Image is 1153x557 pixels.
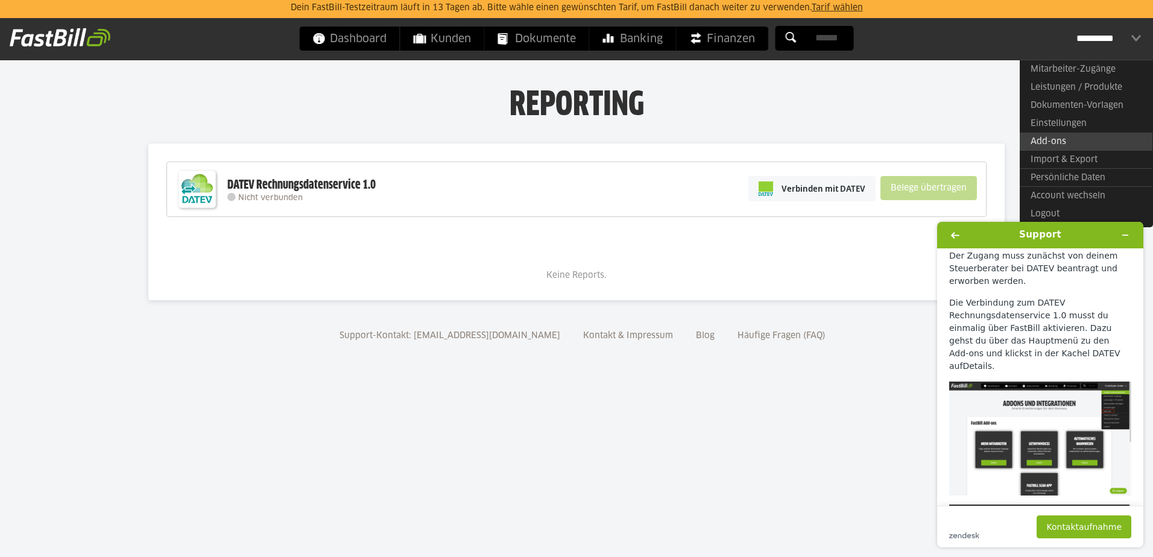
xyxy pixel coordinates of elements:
[24,8,68,19] span: Support
[880,176,977,200] sl-button: Belege übertragen
[485,27,589,51] a: Dokumente
[927,212,1153,557] iframe: Hier finden Sie weitere Informationen
[677,27,768,51] a: Finanzen
[1020,205,1152,223] a: Logout
[812,4,863,12] a: Tarif wählen
[238,194,303,202] span: Nicht verbunden
[782,183,865,195] span: Verbinden mit DATEV
[414,27,471,51] span: Kunden
[692,332,719,340] a: Blog
[335,332,564,340] a: Support-Kontakt: [EMAIL_ADDRESS][DOMAIN_NAME]
[1020,60,1152,78] a: Mitarbeiter-Zugänge
[603,27,663,51] span: Banking
[173,165,221,213] img: DATEV-Datenservice Logo
[1020,78,1152,96] a: Leistungen / Produkte
[498,27,576,51] span: Dokumente
[1020,186,1152,205] a: Account wechseln
[748,176,876,201] a: Verbinden mit DATEV
[759,181,773,196] img: pi-datev-logo-farbig-24.svg
[1020,115,1152,133] a: Einstellungen
[1020,96,1152,115] a: Dokumenten-Vorlagen
[227,177,376,193] div: DATEV Rechnungsdatenservice 1.0
[690,27,755,51] span: Finanzen
[313,27,387,51] span: Dashboard
[590,27,676,51] a: Banking
[733,332,830,340] a: Häufige Fragen (FAQ)
[109,303,204,326] button: Kontaktaufnahme
[10,28,110,47] img: fastbill_logo_white.png
[22,292,204,406] img: 20671532735516
[1020,133,1152,151] a: Add-ons
[300,27,400,51] a: Dashboard
[1020,168,1152,187] a: Persönliche Daten
[1020,150,1152,169] a: Import & Export
[400,27,484,51] a: Kunden
[121,85,1032,116] h1: Reporting
[579,332,677,340] a: Kontakt & Impressum
[546,271,607,280] span: Keine Reports.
